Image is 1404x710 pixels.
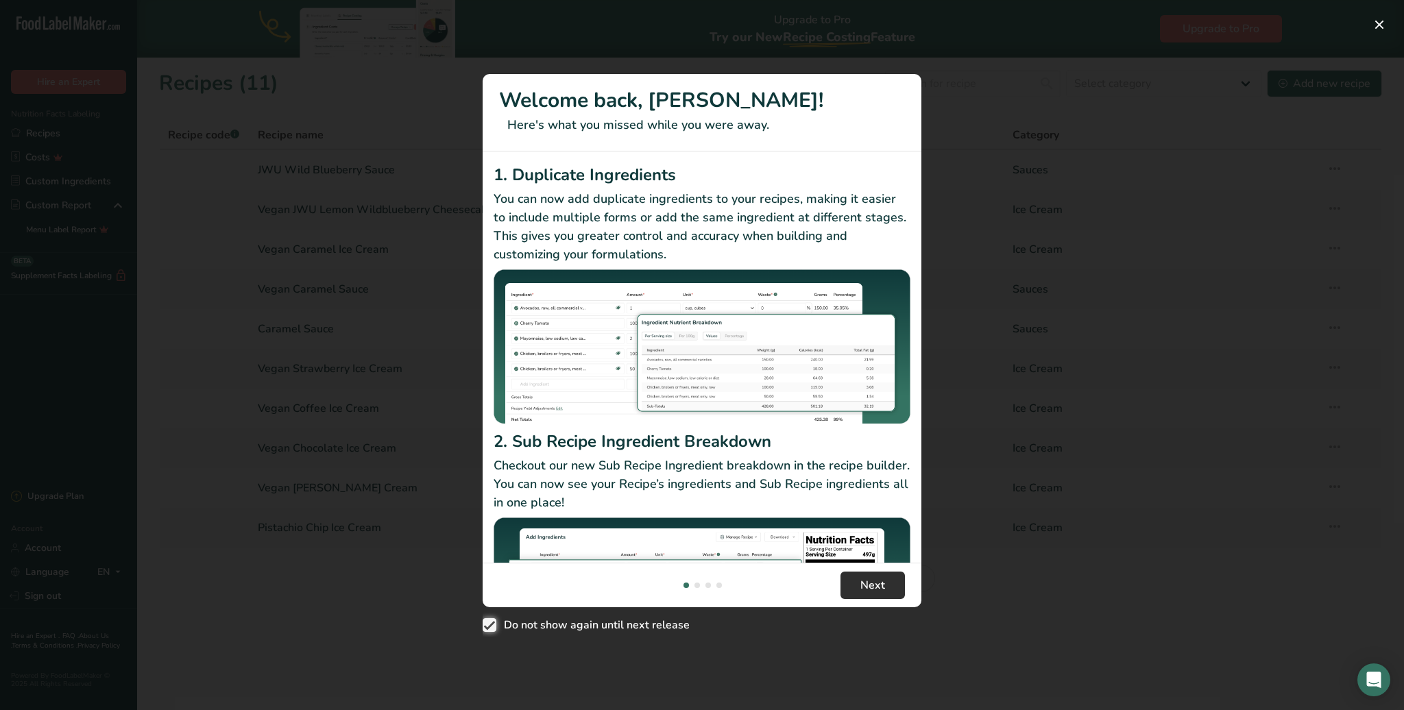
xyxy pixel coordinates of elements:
h2: 2. Sub Recipe Ingredient Breakdown [494,429,910,454]
button: Next [840,572,905,599]
img: Sub Recipe Ingredient Breakdown [494,517,910,673]
div: Open Intercom Messenger [1357,663,1390,696]
h2: 1. Duplicate Ingredients [494,162,910,187]
img: Duplicate Ingredients [494,269,910,425]
span: Next [860,577,885,593]
p: Here's what you missed while you were away. [499,116,905,134]
p: You can now add duplicate ingredients to your recipes, making it easier to include multiple forms... [494,190,910,264]
p: Checkout our new Sub Recipe Ingredient breakdown in the recipe builder. You can now see your Reci... [494,456,910,512]
span: Do not show again until next release [496,618,690,632]
h1: Welcome back, [PERSON_NAME]! [499,85,905,116]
